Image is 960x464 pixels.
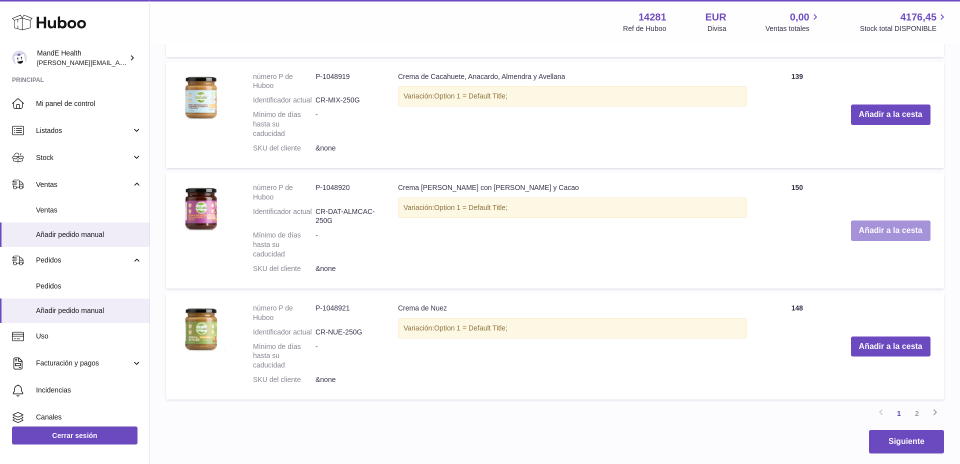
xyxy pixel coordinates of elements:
dd: &none [315,375,378,384]
dt: Identificador actual [253,95,315,105]
dt: SKU del cliente [253,375,315,384]
strong: 14281 [638,10,666,24]
dt: Mínimo de días hasta su caducidad [253,342,315,370]
dd: &none [315,264,378,273]
td: Crema de Cacahuete, Anacardo, Almendra y Avellana [388,62,757,168]
dt: Mínimo de días hasta su caducidad [253,230,315,259]
dt: número P de Huboo [253,303,315,322]
span: Listados [36,126,131,135]
dd: - [315,230,378,259]
div: Divisa [707,24,726,33]
button: Añadir a la cesta [851,220,930,241]
img: Crema de Cacahuete, Anacardo, Almendra y Avellana [176,72,226,122]
dd: CR-DAT-ALMCAC-250G [315,207,378,226]
a: 0,00 Ventas totales [765,10,821,33]
img: Crema de Nuez [176,303,226,353]
img: Crema de Dátil con Almendra y Cacao [176,183,226,233]
span: Canales [36,412,142,422]
div: Variación: [398,197,747,218]
dd: - [315,342,378,370]
span: Pedidos [36,255,131,265]
span: 0,00 [790,10,809,24]
dt: número P de Huboo [253,183,315,202]
div: Variación: [398,318,747,338]
dt: SKU del cliente [253,143,315,153]
a: 1 [890,404,908,422]
span: Option 1 = Default Title; [434,324,507,332]
dd: P-1048920 [315,183,378,202]
dd: - [315,110,378,138]
dt: número P de Huboo [253,72,315,91]
div: Variación: [398,86,747,106]
span: Facturación y pagos [36,358,131,368]
dt: Identificador actual [253,327,315,337]
dt: Mínimo de días hasta su caducidad [253,110,315,138]
button: Siguiente [869,430,944,453]
div: Ref de Huboo [623,24,666,33]
strong: EUR [705,10,726,24]
span: Añadir pedido manual [36,306,142,315]
dd: CR-MIX-250G [315,95,378,105]
dd: &none [315,143,378,153]
span: Añadir pedido manual [36,230,142,239]
span: Incidencias [36,385,142,395]
dd: P-1048921 [315,303,378,322]
span: 4176,45 [900,10,936,24]
span: Ventas totales [765,24,821,33]
dd: CR-NUE-250G [315,327,378,337]
td: 150 [757,173,837,288]
dt: Identificador actual [253,207,315,226]
a: Cerrar sesión [12,426,137,444]
span: Stock total DISPONIBLE [860,24,948,33]
div: MandE Health [37,48,127,67]
span: Ventas [36,180,131,189]
span: Mi panel de control [36,99,142,108]
span: [PERSON_NAME][EMAIL_ADDRESS][PERSON_NAME][DOMAIN_NAME] [37,58,254,66]
span: Ventas [36,205,142,215]
button: Añadir a la cesta [851,104,930,125]
span: Option 1 = Default Title; [434,92,507,100]
span: Pedidos [36,281,142,291]
a: 2 [908,404,926,422]
span: Stock [36,153,131,162]
dt: SKU del cliente [253,264,315,273]
td: 148 [757,293,837,399]
a: 4176,45 Stock total DISPONIBLE [860,10,948,33]
span: Uso [36,331,142,341]
span: Option 1 = Default Title; [434,203,507,211]
td: Crema de Nuez [388,293,757,399]
dd: P-1048919 [315,72,378,91]
td: Crema [PERSON_NAME] con [PERSON_NAME] y Cacao [388,173,757,288]
img: luis.mendieta@mandehealth.com [12,50,27,65]
button: Añadir a la cesta [851,336,930,357]
td: 139 [757,62,837,168]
